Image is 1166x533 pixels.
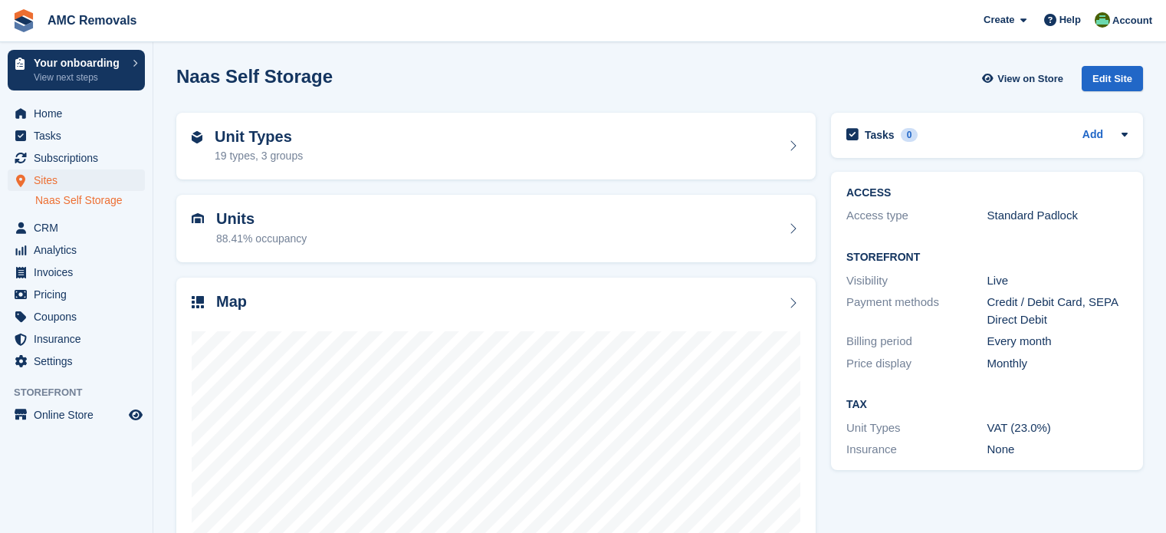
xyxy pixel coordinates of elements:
span: Sites [34,169,126,191]
a: menu [8,147,145,169]
span: Account [1112,13,1152,28]
div: Edit Site [1082,66,1143,91]
div: Insurance [846,441,987,459]
a: Edit Site [1082,66,1143,97]
div: Visibility [846,272,987,290]
div: Unit Types [846,419,987,437]
img: unit-icn-7be61d7bf1b0ce9d3e12c5938cc71ed9869f7b940bace4675aadf7bd6d80202e.svg [192,213,204,224]
span: Home [34,103,126,124]
a: AMC Removals [41,8,143,33]
img: unit-type-icn-2b2737a686de81e16bb02015468b77c625bbabd49415b5ef34ead5e3b44a266d.svg [192,131,202,143]
h2: Map [216,293,247,311]
div: 0 [901,128,918,142]
span: Pricing [34,284,126,305]
div: Standard Padlock [987,207,1128,225]
h2: Tax [846,399,1128,411]
div: 19 types, 3 groups [215,148,303,164]
a: menu [8,103,145,124]
div: Price display [846,355,987,373]
div: VAT (23.0%) [987,419,1128,437]
div: None [987,441,1128,459]
span: Analytics [34,239,126,261]
a: Your onboarding View next steps [8,50,145,90]
h2: Units [216,210,307,228]
a: View on Store [980,66,1069,91]
a: menu [8,125,145,146]
img: stora-icon-8386f47178a22dfd0bd8f6a31ec36ba5ce8667c1dd55bd0f319d3a0aa187defe.svg [12,9,35,32]
span: Coupons [34,306,126,327]
h2: Storefront [846,252,1128,264]
span: Create [984,12,1014,28]
a: menu [8,217,145,239]
div: Credit / Debit Card, SEPA Direct Debit [987,294,1128,328]
span: Invoices [34,262,126,283]
div: 88.41% occupancy [216,231,307,247]
p: View next steps [34,71,125,84]
a: Preview store [126,406,145,424]
a: menu [8,169,145,191]
a: Add [1082,127,1103,144]
h2: Unit Types [215,128,303,146]
h2: ACCESS [846,187,1128,199]
div: Live [987,272,1128,290]
span: Insurance [34,328,126,350]
span: Storefront [14,385,153,400]
img: map-icn-33ee37083ee616e46c38cad1a60f524a97daa1e2b2c8c0bc3eb3415660979fc1.svg [192,296,204,308]
img: Kayleigh Deegan [1095,12,1110,28]
div: Access type [846,207,987,225]
a: menu [8,328,145,350]
a: Unit Types 19 types, 3 groups [176,113,816,180]
a: menu [8,350,145,372]
span: Online Store [34,404,126,426]
a: menu [8,239,145,261]
a: Units 88.41% occupancy [176,195,816,262]
span: Subscriptions [34,147,126,169]
h2: Tasks [865,128,895,142]
div: Billing period [846,333,987,350]
a: menu [8,262,145,283]
span: CRM [34,217,126,239]
a: menu [8,284,145,305]
div: Every month [987,333,1128,350]
p: Your onboarding [34,58,125,68]
span: Settings [34,350,126,372]
h2: Naas Self Storage [176,66,333,87]
a: menu [8,404,145,426]
span: Help [1059,12,1081,28]
a: menu [8,306,145,327]
div: Monthly [987,355,1128,373]
span: Tasks [34,125,126,146]
span: View on Store [997,71,1063,87]
a: Naas Self Storage [35,193,145,208]
div: Payment methods [846,294,987,328]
